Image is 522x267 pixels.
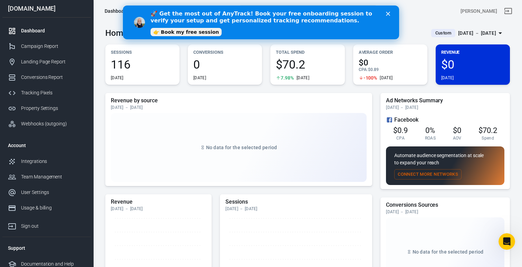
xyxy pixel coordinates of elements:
h5: Ad Networks Summary [386,97,504,104]
a: Property Settings [2,101,91,116]
div: Dashboard [21,27,85,34]
span: $0.9 [393,126,408,135]
a: Integrations [2,154,91,169]
span: 7.98% [281,75,294,80]
span: Custom [433,30,454,37]
div: [DATE] [193,75,206,81]
p: Automate audience segmentation at scale to expand your reach [394,152,496,166]
span: Spend [482,135,494,141]
div: Webhooks (outgoing) [21,120,85,127]
p: Conversions [193,49,257,56]
a: User Settings [2,185,91,200]
p: Sessions [111,49,174,56]
a: Usage & billing [2,200,91,216]
div: [DATE] － [DATE] [458,29,496,38]
div: [DOMAIN_NAME] [2,6,91,12]
span: -100% [364,75,377,80]
span: $70.2 [478,126,497,135]
a: Sign out [500,3,516,19]
div: [DATE] － [DATE] [111,105,367,110]
span: 0 [193,59,257,70]
div: Landing Page Report [21,58,85,65]
a: Conversions Report [2,70,91,85]
svg: Facebook Ads [386,116,393,124]
h5: Conversions Sources [386,202,504,208]
iframe: Intercom live chat banner [123,6,399,39]
a: Team Management [2,169,91,185]
div: Usage & billing [21,204,85,212]
span: ROAS [425,135,436,141]
button: Custom[DATE] － [DATE] [426,28,510,39]
h5: Revenue by source [111,97,367,104]
div: [DATE] － [DATE] [386,209,504,215]
span: CPA [396,135,405,141]
div: [DATE] [297,75,309,81]
div: Sign out [21,223,85,230]
div: Campaign Report [21,43,85,50]
h3: Home [105,28,128,38]
p: Revenue [441,49,504,56]
div: Team Management [21,173,85,181]
span: $0 [359,59,422,67]
div: Close [263,6,270,10]
button: Find anything...⌘ + K [239,5,377,17]
div: [DATE] [111,75,124,81]
span: 0% [425,126,435,135]
span: No data for the selected period [206,145,277,150]
div: Conversions Report [21,74,85,81]
button: Connect More Networks [394,169,462,180]
div: Account id: E4RdZofE [461,8,497,15]
a: Tracking Pixels [2,85,91,101]
div: User Settings [21,189,85,196]
a: Dashboard [2,23,91,39]
div: Tracking Pixels [21,89,85,96]
div: [DATE] － [DATE] [386,105,504,110]
span: No data for the selected period [413,249,484,255]
div: Integrations [21,158,85,165]
iframe: Intercom live chat [499,233,515,250]
div: [DATE] － [DATE] [111,206,206,212]
div: [DATE] [441,75,454,81]
a: Sign out [2,216,91,234]
h5: Revenue [111,198,206,205]
span: AOV [453,135,462,141]
div: Facebook [386,116,504,124]
li: Support [2,240,91,256]
a: Landing Page Report [2,54,91,70]
div: Dashboard [105,8,128,14]
a: Campaign Report [2,39,91,54]
div: [DATE] － [DATE] [225,206,367,212]
button: [DOMAIN_NAME] [139,5,189,18]
a: Webhooks (outgoing) [2,116,91,132]
li: Account [2,137,91,154]
span: $0 [453,126,461,135]
h5: Sessions [225,198,367,205]
div: [DATE] [380,75,393,81]
p: Total Spend [276,49,339,56]
p: Average Order [359,49,422,56]
span: $0 [441,59,504,70]
div: Property Settings [21,105,85,112]
span: CPA : [359,67,368,72]
span: $70.2 [276,59,339,70]
span: $0.89 [368,67,379,72]
span: 116 [111,59,174,70]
